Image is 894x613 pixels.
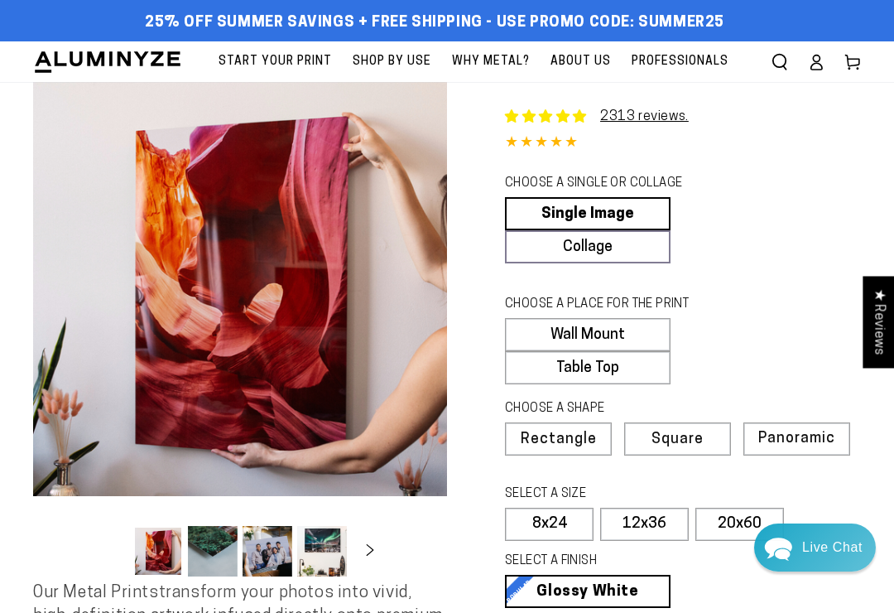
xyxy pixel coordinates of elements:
[651,432,704,447] span: Square
[188,526,238,577] button: Load image 2 in gallery view
[863,276,894,368] div: Click to open Judge.me floating reviews tab
[297,526,347,577] button: Load image 4 in gallery view
[505,508,594,541] label: 8x24
[505,230,670,263] a: Collage
[521,432,597,447] span: Rectangle
[33,82,447,582] media-gallery: Gallery Viewer
[600,508,689,541] label: 12x36
[505,485,712,504] legend: SELECT A SIZE
[219,51,332,72] span: Start Your Print
[505,296,712,314] legend: CHOOSE A PLACE FOR THE PRINT
[695,508,784,541] label: 20x60
[600,110,689,123] a: 2313 reviews.
[210,41,340,82] a: Start Your Print
[542,41,619,82] a: About Us
[33,50,182,75] img: Aluminyze
[145,14,724,32] span: 25% off Summer Savings + Free Shipping - Use Promo Code: SUMMER25
[505,197,670,230] a: Single Image
[623,41,737,82] a: Professionals
[505,351,670,384] label: Table Top
[505,318,670,351] label: Wall Mount
[550,51,611,72] span: About Us
[133,526,183,577] button: Load image 1 in gallery view
[758,431,835,446] span: Panoramic
[92,533,128,570] button: Slide left
[452,51,530,72] span: Why Metal?
[444,41,538,82] a: Why Metal?
[505,175,712,193] legend: CHOOSE A SINGLE OR COLLAGE
[754,524,876,572] div: Chat widget toggle
[505,553,712,571] legend: SELECT A FINISH
[802,524,863,572] div: Contact Us Directly
[505,575,670,608] a: Glossy White
[505,132,861,156] div: 4.85 out of 5.0 stars
[505,107,689,127] a: 2313 reviews.
[243,526,292,577] button: Load image 3 in gallery view
[505,400,712,418] legend: CHOOSE A SHAPE
[344,41,440,82] a: Shop By Use
[353,51,431,72] span: Shop By Use
[632,51,728,72] span: Professionals
[762,44,798,80] summary: Search our site
[352,533,388,570] button: Slide right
